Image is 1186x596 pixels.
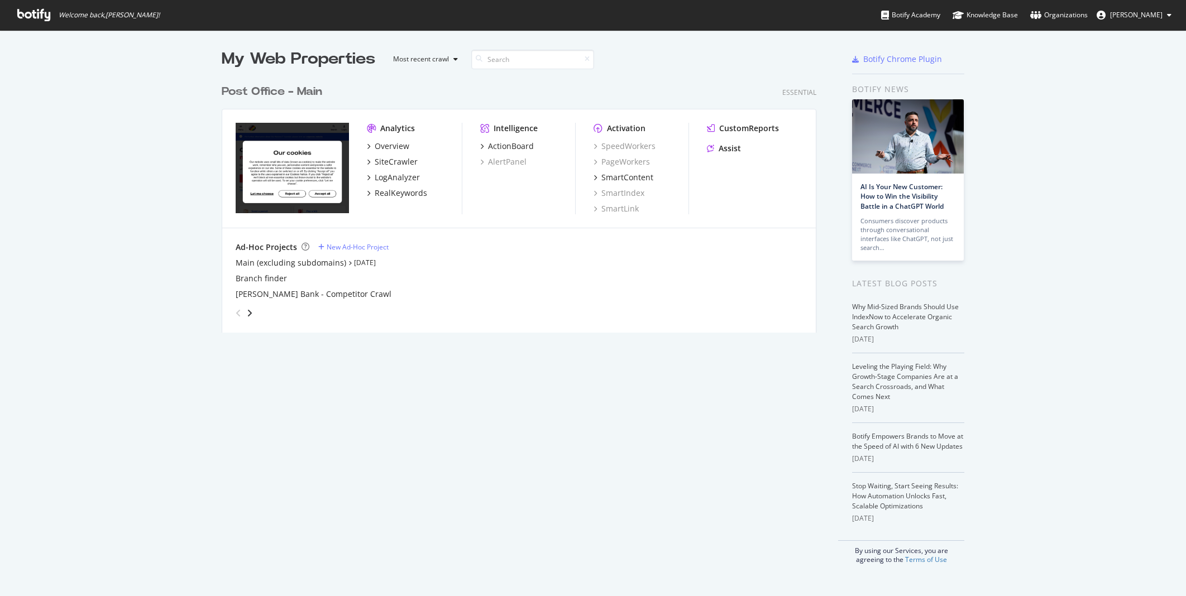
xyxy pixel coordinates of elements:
[354,258,376,267] a: [DATE]
[707,123,779,134] a: CustomReports
[852,54,942,65] a: Botify Chrome Plugin
[953,9,1018,21] div: Knowledge Base
[375,156,418,167] div: SiteCrawler
[852,277,964,290] div: Latest Blog Posts
[367,172,420,183] a: LogAnalyzer
[782,88,816,97] div: Essential
[594,172,653,183] a: SmartContent
[375,141,409,152] div: Overview
[236,273,287,284] a: Branch finder
[719,143,741,154] div: Assist
[222,48,375,70] div: My Web Properties
[852,302,959,331] a: Why Mid-Sized Brands Should Use IndexNow to Accelerate Organic Search Growth
[1030,9,1088,21] div: Organizations
[852,431,963,451] a: Botify Empowers Brands to Move at the Speed of AI with 6 New Updates
[852,334,964,344] div: [DATE]
[222,70,825,333] div: grid
[607,123,645,134] div: Activation
[222,84,322,100] div: Post Office - Main
[59,11,160,20] span: Welcome back, [PERSON_NAME] !
[594,188,644,199] a: SmartIndex
[246,307,254,319] div: angle-right
[601,172,653,183] div: SmartContent
[594,141,656,152] a: SpeedWorkers
[852,513,964,523] div: [DATE]
[863,54,942,65] div: Botify Chrome Plugin
[852,454,964,464] div: [DATE]
[1088,6,1180,24] button: [PERSON_NAME]
[860,182,944,210] a: AI Is Your New Customer: How to Win the Visibility Battle in a ChatGPT World
[375,188,427,199] div: RealKeywords
[236,123,349,213] img: *postoffice.co.uk
[231,304,246,322] div: angle-left
[719,123,779,134] div: CustomReports
[594,203,639,214] a: SmartLink
[852,481,958,511] a: Stop Waiting, Start Seeing Results: How Automation Unlocks Fast, Scalable Optimizations
[367,141,409,152] a: Overview
[327,242,389,252] div: New Ad-Hoc Project
[494,123,538,134] div: Intelligence
[236,257,346,268] a: Main (excluding subdomains)
[384,50,462,68] button: Most recent crawl
[367,188,427,199] a: RealKeywords
[367,156,418,167] a: SiteCrawler
[236,289,391,300] a: [PERSON_NAME] Bank - Competitor Crawl
[393,56,449,63] div: Most recent crawl
[236,242,297,253] div: Ad-Hoc Projects
[480,141,534,152] a: ActionBoard
[881,9,940,21] div: Botify Academy
[488,141,534,152] div: ActionBoard
[860,217,955,252] div: Consumers discover products through conversational interfaces like ChatGPT, not just search…
[318,242,389,252] a: New Ad-Hoc Project
[480,156,527,167] a: AlertPanel
[838,540,964,564] div: By using our Services, you are agreeing to the
[375,172,420,183] div: LogAnalyzer
[707,143,741,154] a: Assist
[380,123,415,134] div: Analytics
[1110,10,1163,20] span: Camilo Ramirez
[852,99,964,174] img: AI Is Your New Customer: How to Win the Visibility Battle in a ChatGPT World
[905,555,947,564] a: Terms of Use
[852,404,964,414] div: [DATE]
[222,84,327,100] a: Post Office - Main
[852,362,958,401] a: Leveling the Playing Field: Why Growth-Stage Companies Are at a Search Crossroads, and What Comes...
[471,50,594,69] input: Search
[852,83,964,95] div: Botify news
[594,156,650,167] a: PageWorkers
